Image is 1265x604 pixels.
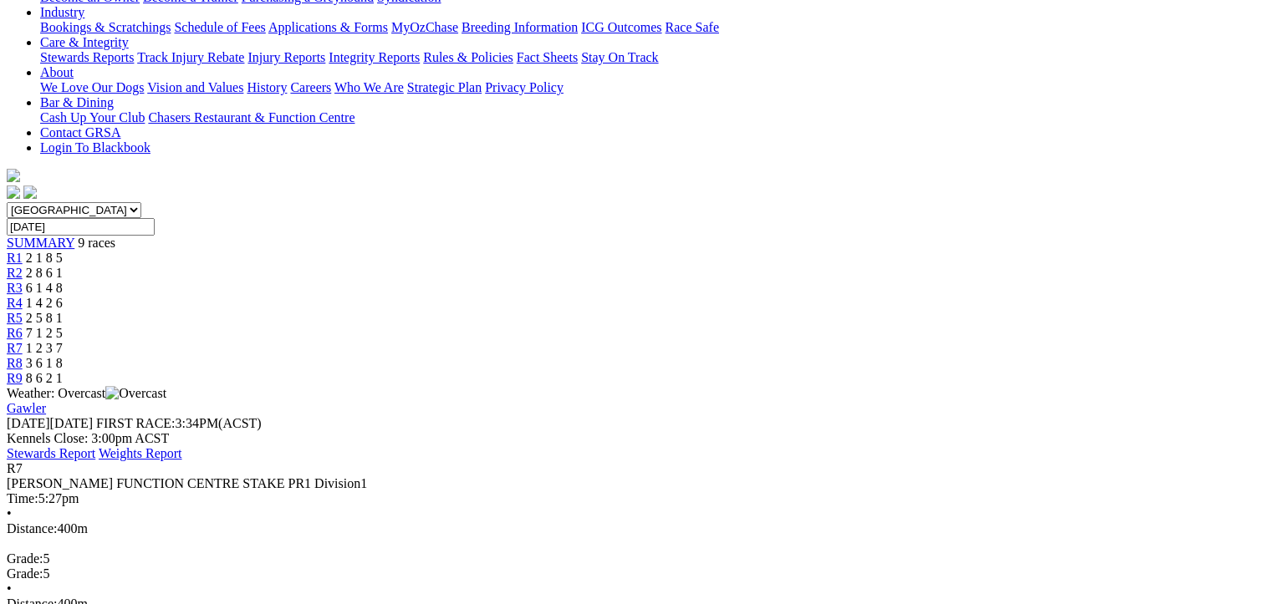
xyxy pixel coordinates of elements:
a: Rules & Policies [423,50,513,64]
a: Cash Up Your Club [40,110,145,124]
div: [PERSON_NAME] FUNCTION CENTRE STAKE PR1 Division1 [7,476,1258,491]
div: 400m [7,521,1258,536]
span: [DATE] [7,416,50,430]
span: Grade: [7,551,43,566]
span: 1 2 3 7 [26,341,63,355]
span: R7 [7,461,23,475]
a: Schedule of Fees [174,20,265,34]
div: Kennels Close: 3:00pm ACST [7,431,1258,446]
a: Login To Blackbook [40,140,150,155]
a: Stewards Reports [40,50,134,64]
img: Overcast [105,386,166,401]
a: Breeding Information [462,20,578,34]
span: 3:34PM(ACST) [96,416,262,430]
a: Careers [290,80,331,94]
span: 1 4 2 6 [26,296,63,310]
div: 5:27pm [7,491,1258,506]
a: Bar & Dining [40,95,114,109]
span: 6 1 4 8 [26,281,63,295]
a: About [40,65,74,79]
span: 2 1 8 5 [26,251,63,265]
span: FIRST RACE: [96,416,175,430]
span: 8 6 2 1 [26,371,63,385]
a: Applications & Forms [268,20,388,34]
a: Track Injury Rebate [137,50,244,64]
span: 7 1 2 5 [26,326,63,340]
a: R6 [7,326,23,340]
img: facebook.svg [7,185,20,199]
a: Race Safe [665,20,718,34]
a: Weights Report [99,446,182,460]
a: R1 [7,251,23,265]
a: Care & Integrity [40,35,129,49]
span: Distance: [7,521,57,535]
a: Strategic Plan [407,80,482,94]
a: R9 [7,371,23,385]
span: • [7,506,12,520]
span: [DATE] [7,416,93,430]
span: • [7,581,12,596]
a: Injury Reports [247,50,325,64]
a: R3 [7,281,23,295]
span: 2 5 8 1 [26,311,63,325]
a: R8 [7,356,23,370]
a: R4 [7,296,23,310]
a: Bookings & Scratchings [40,20,171,34]
div: Care & Integrity [40,50,1258,65]
a: Vision and Values [147,80,243,94]
a: R5 [7,311,23,325]
a: Integrity Reports [329,50,420,64]
a: Chasers Restaurant & Function Centre [148,110,355,124]
span: Grade: [7,566,43,581]
a: MyOzChase [391,20,458,34]
a: We Love Our Dogs [40,80,144,94]
a: Industry [40,5,84,19]
a: Stay On Track [581,50,658,64]
div: Industry [40,20,1258,35]
a: History [247,80,287,94]
a: Gawler [7,401,46,415]
img: logo-grsa-white.png [7,169,20,182]
div: Bar & Dining [40,110,1258,125]
a: Stewards Report [7,446,95,460]
span: 2 8 6 1 [26,266,63,280]
div: About [40,80,1258,95]
span: 3 6 1 8 [26,356,63,370]
div: 5 [7,566,1258,581]
a: SUMMARY [7,236,74,250]
a: Privacy Policy [485,80,564,94]
img: twitter.svg [23,185,37,199]
a: Who We Are [334,80,404,94]
span: Time: [7,491,38,505]
a: R2 [7,266,23,280]
input: Select date [7,218,155,236]
a: Contact GRSA [40,125,120,140]
span: Weather: Overcast [7,386,166,400]
a: R7 [7,341,23,355]
span: 9 races [78,236,115,250]
a: ICG Outcomes [581,20,661,34]
div: 5 [7,551,1258,566]
a: Fact Sheets [517,50,578,64]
